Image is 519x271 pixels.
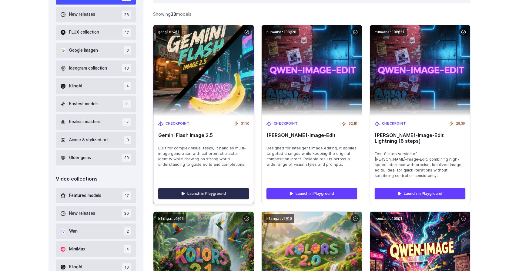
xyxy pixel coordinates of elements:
[153,11,192,18] div: Showing models
[372,28,407,36] code: runware:108@21
[123,100,131,108] span: 11
[69,228,78,235] span: Wan
[56,241,136,257] button: MiniMax 4
[56,224,136,239] button: Wan 2
[69,101,99,107] span: Fastest models
[69,65,107,72] span: Ideogram collection
[56,25,136,40] button: FLUX collection 17
[122,28,131,37] span: 17
[69,83,82,90] span: KlingAI
[241,121,249,126] span: 31.1K
[56,60,136,76] button: Ideogram collection 13
[274,121,298,126] span: Checkpoint
[158,188,249,199] a: Launch in Playground
[69,246,85,253] span: MiniMax
[124,227,131,235] span: 2
[171,11,176,17] strong: 33
[56,43,136,58] button: Google Imagen 6
[122,118,131,126] span: 17
[56,150,136,165] button: Older gems 20
[69,264,82,270] span: KlingAI
[69,210,95,217] span: New releases
[158,132,249,138] span: Gemini Flash Image 2.5
[122,209,131,217] span: 30
[56,96,136,112] button: Fastest models 11
[382,121,406,126] span: Checkpoint
[156,214,186,223] code: klingai:4@10
[266,145,357,167] span: Designed for intelligent image editing, it applies targeted changes while keeping the original co...
[69,29,99,36] span: FLUX collection
[122,154,131,162] span: 20
[122,64,131,72] span: 13
[264,214,294,223] code: klingai:5@10
[370,25,470,116] img: Qwen‑Image‑Edit Lightning (8 steps)
[56,78,136,94] button: KlingAI 4
[375,188,465,199] a: Launch in Playground
[56,175,136,183] div: Video collections
[56,7,136,22] button: New releases 28
[69,11,95,18] span: New releases
[266,132,357,138] span: [PERSON_NAME]‑Image‑Edit
[148,21,259,121] img: Gemini Flash Image 2.5
[56,188,136,203] button: Featured models 17
[124,46,131,54] span: 6
[156,28,182,36] code: google:4@1
[124,82,131,90] span: 4
[124,245,131,253] span: 4
[69,137,108,143] span: Anime & stylized art
[56,114,136,130] button: Realism masters 17
[262,25,362,116] img: Qwen‑Image‑Edit
[166,121,190,126] span: Checkpoint
[375,132,465,144] span: [PERSON_NAME]‑Image‑Edit Lightning (8 steps)
[122,11,131,19] span: 28
[69,192,101,199] span: Featured models
[375,151,465,178] span: Fast 8-step version of [PERSON_NAME]‑Image‑Edit, combining high-speed inference with precise, loc...
[266,188,357,199] a: Launch in Playground
[456,121,465,126] span: 28.3K
[124,136,131,144] span: 8
[122,191,131,200] span: 17
[264,28,299,36] code: runware:108@20
[56,132,136,148] button: Anime & stylized art 8
[349,121,357,126] span: 32.1K
[158,145,249,167] span: Built for complex visual tasks, it handles multi-image generation with coherent character identit...
[372,214,405,223] code: runware:108@1
[56,206,136,221] button: New releases 30
[69,119,100,125] span: Realism masters
[69,155,91,161] span: Older gems
[69,47,98,54] span: Google Imagen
